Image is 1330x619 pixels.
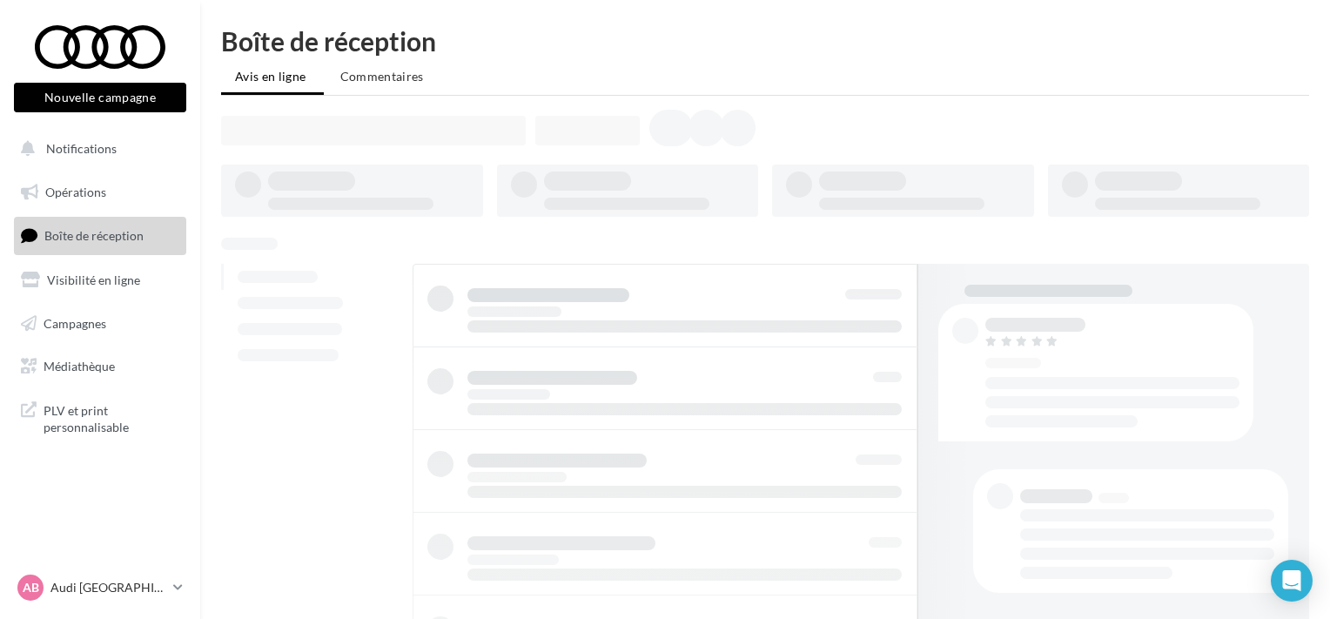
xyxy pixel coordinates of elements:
[10,306,190,342] a: Campagnes
[45,185,106,199] span: Opérations
[10,392,190,443] a: PLV et print personnalisable
[10,217,190,254] a: Boîte de réception
[44,228,144,243] span: Boîte de réception
[1271,560,1313,602] div: Open Intercom Messenger
[23,579,39,596] span: AB
[44,315,106,330] span: Campagnes
[47,272,140,287] span: Visibilité en ligne
[14,571,186,604] a: AB Audi [GEOGRAPHIC_DATA]
[10,262,190,299] a: Visibilité en ligne
[50,579,166,596] p: Audi [GEOGRAPHIC_DATA]
[14,83,186,112] button: Nouvelle campagne
[340,69,424,84] span: Commentaires
[10,348,190,385] a: Médiathèque
[10,174,190,211] a: Opérations
[46,141,117,156] span: Notifications
[44,359,115,373] span: Médiathèque
[10,131,183,167] button: Notifications
[44,399,179,436] span: PLV et print personnalisable
[221,28,1309,54] div: Boîte de réception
